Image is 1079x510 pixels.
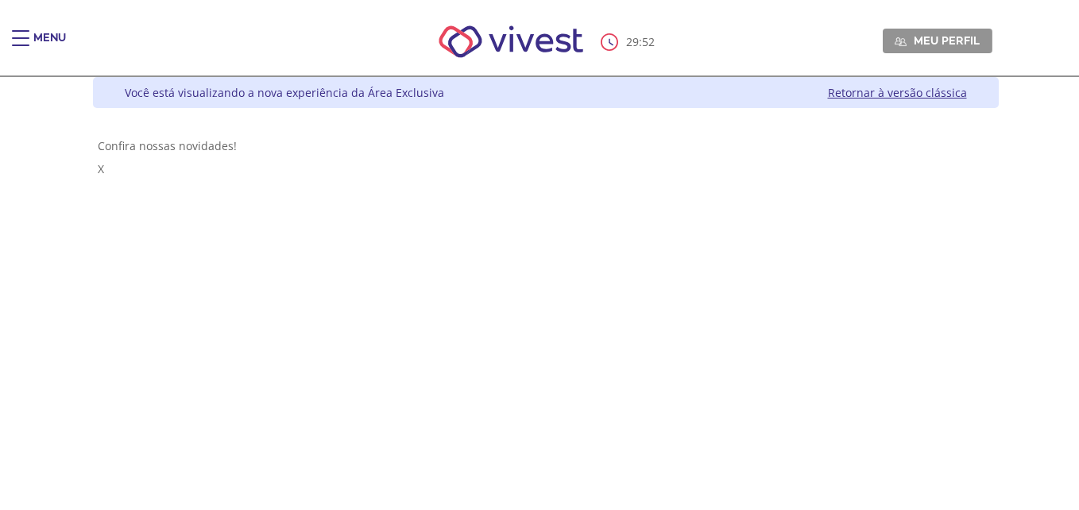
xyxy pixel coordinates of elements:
span: 52 [642,34,655,49]
div: : [601,33,658,51]
img: Meu perfil [895,36,907,48]
div: Vivest [81,77,999,510]
a: Meu perfil [883,29,992,52]
span: Meu perfil [914,33,980,48]
div: Você está visualizando a nova experiência da Área Exclusiva [125,85,444,100]
span: X [98,161,104,176]
img: Vivest [421,8,601,75]
div: Confira nossas novidades! [98,138,994,153]
span: 29 [626,34,639,49]
a: Retornar à versão clássica [828,85,967,100]
div: Menu [33,30,66,62]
